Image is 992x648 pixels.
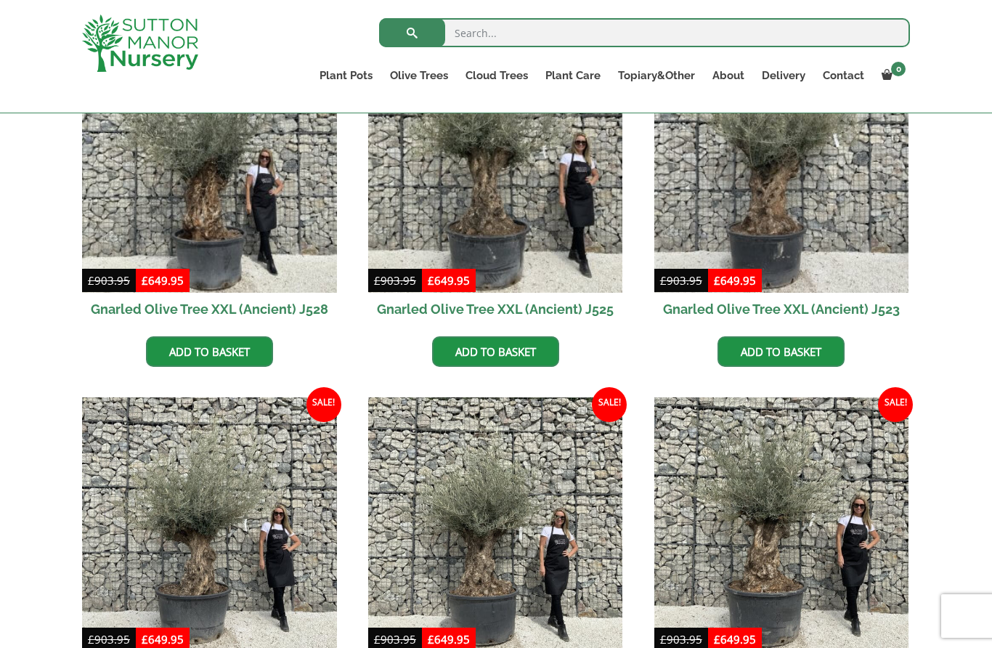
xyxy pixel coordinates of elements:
span: £ [374,632,381,647]
bdi: 903.95 [660,273,702,288]
span: £ [714,273,720,288]
span: Sale! [878,387,913,422]
span: £ [660,273,667,288]
bdi: 649.95 [428,632,470,647]
img: Gnarled Olive Tree XXL (Ancient) J525 [368,38,623,293]
span: £ [428,273,434,288]
bdi: 903.95 [374,273,416,288]
span: £ [660,632,667,647]
a: Sale! Gnarled Olive Tree XXL (Ancient) J525 [368,38,623,325]
h2: Gnarled Olive Tree XXL (Ancient) J525 [368,293,623,325]
span: £ [428,632,434,647]
a: 0 [873,65,910,86]
a: Delivery [753,65,814,86]
bdi: 903.95 [660,632,702,647]
bdi: 903.95 [88,632,130,647]
img: Gnarled Olive Tree XXL (Ancient) J523 [654,38,909,293]
input: Search... [379,18,910,47]
a: Contact [814,65,873,86]
a: Plant Pots [311,65,381,86]
a: Add to basket: “Gnarled Olive Tree XXL (Ancient) J525” [432,336,559,367]
bdi: 903.95 [374,632,416,647]
bdi: 649.95 [142,273,184,288]
img: Gnarled Olive Tree XXL (Ancient) J528 [82,38,337,293]
span: £ [142,632,148,647]
span: 0 [891,62,906,76]
bdi: 649.95 [428,273,470,288]
a: Add to basket: “Gnarled Olive Tree XXL (Ancient) J523” [717,336,845,367]
a: Cloud Trees [457,65,537,86]
a: Sale! Gnarled Olive Tree XXL (Ancient) J528 [82,38,337,325]
a: Topiary&Other [609,65,704,86]
span: £ [142,273,148,288]
span: £ [88,273,94,288]
span: £ [714,632,720,647]
span: £ [374,273,381,288]
bdi: 903.95 [88,273,130,288]
bdi: 649.95 [714,273,756,288]
a: About [704,65,753,86]
img: logo [82,15,198,72]
a: Plant Care [537,65,609,86]
a: Olive Trees [381,65,457,86]
h2: Gnarled Olive Tree XXL (Ancient) J528 [82,293,337,325]
span: Sale! [306,387,341,422]
h2: Gnarled Olive Tree XXL (Ancient) J523 [654,293,909,325]
bdi: 649.95 [142,632,184,647]
a: Sale! Gnarled Olive Tree XXL (Ancient) J523 [654,38,909,325]
a: Add to basket: “Gnarled Olive Tree XXL (Ancient) J528” [146,336,273,367]
span: Sale! [592,387,627,422]
span: £ [88,632,94,647]
bdi: 649.95 [714,632,756,647]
